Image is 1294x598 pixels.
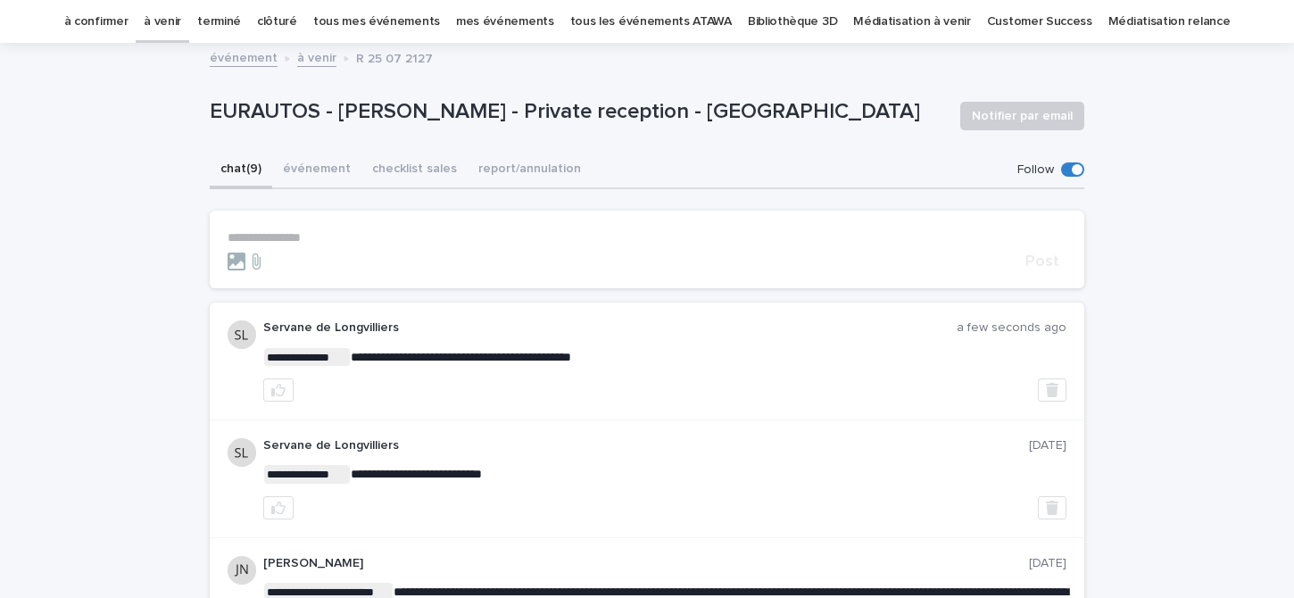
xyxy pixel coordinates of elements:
button: like this post [263,496,294,519]
p: a few seconds ago [957,320,1066,336]
button: chat (9) [210,152,272,189]
a: terminé [197,1,241,43]
p: [PERSON_NAME] [263,556,1029,571]
a: Médiatisation relance [1108,1,1231,43]
a: tous mes événements [313,1,440,43]
p: [DATE] [1029,556,1066,571]
a: Bibliothèque 3D [748,1,837,43]
button: report/annulation [468,152,592,189]
p: EURAUTOS - [PERSON_NAME] - Private reception - [GEOGRAPHIC_DATA] [210,99,946,125]
button: événement [272,152,361,189]
button: Delete post [1038,496,1066,519]
a: événement [210,46,278,67]
span: Post [1025,253,1059,270]
a: clôturé [257,1,297,43]
p: [DATE] [1029,438,1066,453]
p: R 25 07 2127 [356,47,433,67]
button: Post [1018,253,1066,270]
button: Notifier par email [960,102,1084,130]
button: like this post [263,378,294,402]
a: à venir [144,1,181,43]
p: Servane de Longvilliers [263,320,957,336]
button: Delete post [1038,378,1066,402]
a: Customer Success [987,1,1092,43]
span: Notifier par email [972,107,1073,125]
p: Follow [1017,162,1054,178]
a: mes événements [456,1,554,43]
p: Servane de Longvilliers [263,438,1029,453]
a: tous les événements ATAWA [570,1,732,43]
a: Médiatisation à venir [853,1,971,43]
a: à venir [297,46,336,67]
a: à confirmer [64,1,129,43]
button: checklist sales [361,152,468,189]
